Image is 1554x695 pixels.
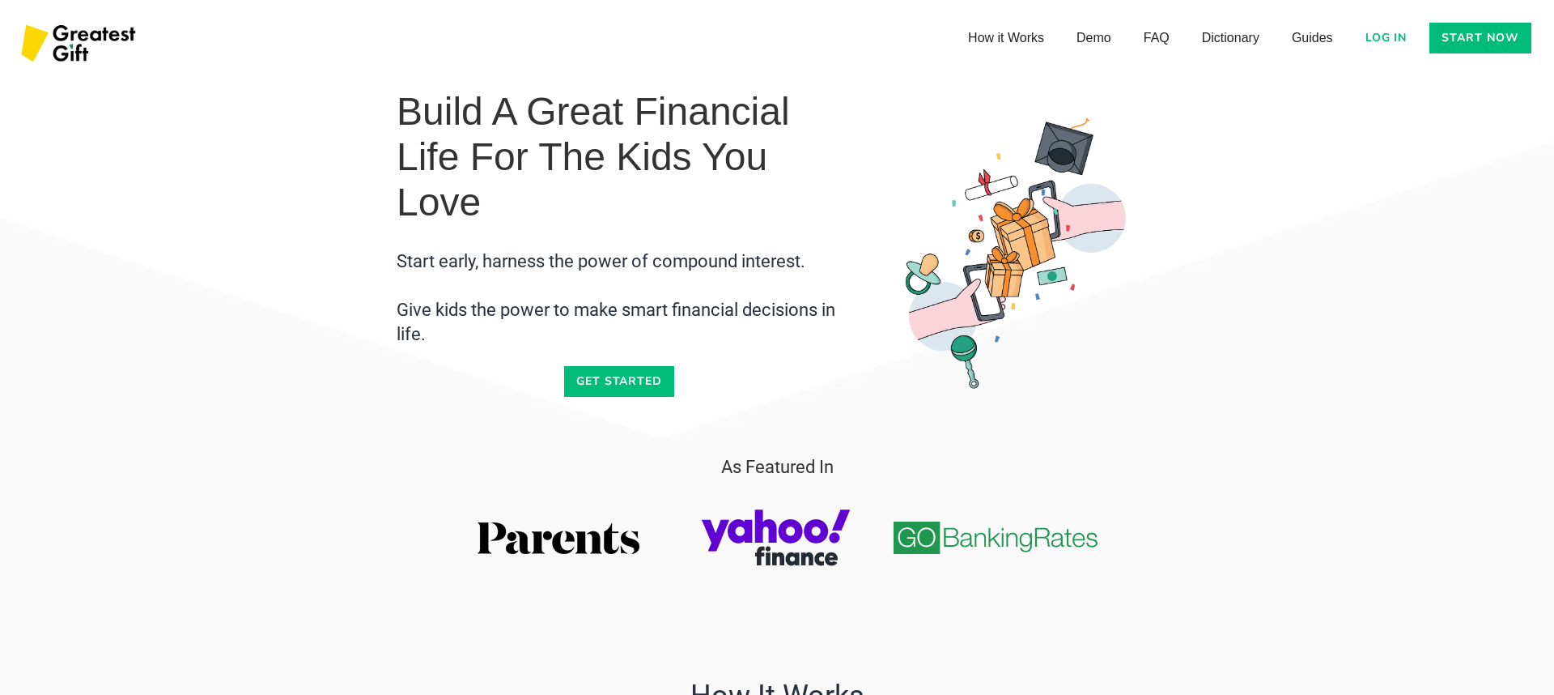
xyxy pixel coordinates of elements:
[397,455,1157,480] h3: As Featured In
[1127,22,1186,54] a: FAQ
[1356,23,1417,53] a: Log in
[1060,22,1127,54] a: Demo
[564,366,675,397] a: Get started
[16,16,144,73] a: home
[1276,22,1349,54] a: Guides
[952,22,1060,54] a: How it Works
[16,16,144,73] img: Greatest Gift Logo
[1429,23,1531,53] a: Start now
[893,522,1098,555] img: go banking rates logo
[702,505,851,570] img: yahoo finance logo
[397,249,842,347] h2: ⁠Start early, harness the power of compound interest. ⁠⁠Give kids the power to make smart financi...
[874,111,1157,394] img: Gifting money to children - Greatest Gift
[1186,22,1276,54] a: Dictionary
[397,89,842,225] h1: Build a Great Financial Life for the Kids You Love
[478,522,639,554] img: parents.com logo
